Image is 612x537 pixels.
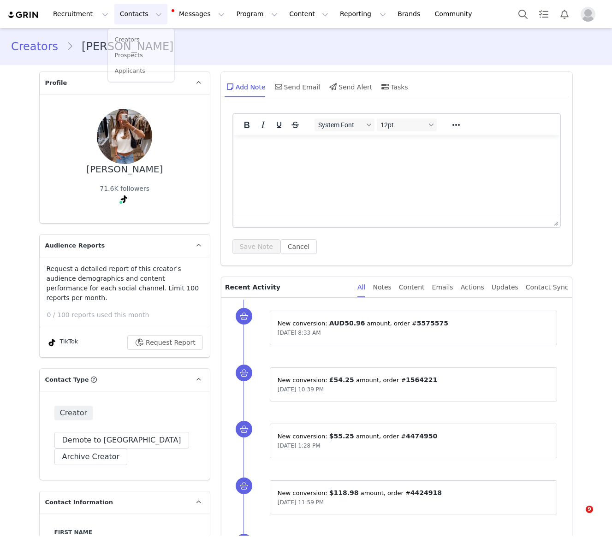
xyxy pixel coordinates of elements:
[586,506,593,513] span: 9
[45,375,89,384] span: Contact Type
[327,76,372,98] div: Send Alert
[357,277,365,298] div: All
[97,109,152,164] img: 2f607ea7-67fc-40d9-a61f-38a0f0f50784.jpg
[318,121,363,129] span: System Font
[114,35,139,44] p: Creators
[47,264,203,303] p: Request a detailed report of this creator's audience demographics and content performance for eac...
[278,386,324,393] span: [DATE] 10:39 PM
[567,506,589,528] iframe: Intercom live chat
[11,38,66,55] a: Creators
[225,76,266,98] div: Add Note
[575,7,605,22] button: Profile
[86,164,163,175] div: [PERSON_NAME]
[278,443,321,449] span: [DATE] 1:28 PM
[114,66,145,75] p: Applicants
[373,277,391,298] div: Notes
[554,4,575,24] button: Notifications
[410,489,442,496] span: 4424918
[329,376,354,384] span: £54.25
[550,216,560,227] div: Press the Up and Down arrow keys to resize the editor.
[7,11,40,19] img: grin logo
[168,4,230,24] button: Messages
[127,335,203,350] button: Request Report
[47,337,78,348] div: TikTok
[231,4,283,24] button: Program
[54,448,128,465] button: Archive Creator
[377,118,437,131] button: Font sizes
[406,376,437,384] span: 1564221
[287,118,303,131] button: Strikethrough
[492,277,518,298] div: Updates
[100,184,149,194] div: 71.6K followers
[271,118,287,131] button: Underline
[280,239,317,254] button: Cancel
[380,121,426,129] span: 12pt
[284,4,334,24] button: Content
[581,7,595,22] img: placeholder-profile.jpg
[47,310,210,320] p: 0 / 100 reports used this month
[278,330,321,336] span: [DATE] 8:33 AM
[278,488,550,498] p: New conversion: ⁨ ⁩ amount⁨⁩⁨, order #⁨ ⁩⁩
[406,432,437,440] span: 4474950
[432,277,453,298] div: Emails
[255,118,271,131] button: Italic
[114,4,167,24] button: Contacts
[239,118,255,131] button: Bold
[513,4,533,24] button: Search
[45,241,105,250] span: Audience Reports
[417,319,448,327] span: 5575575
[329,432,354,440] span: $55.25
[273,76,321,98] div: Send Email
[54,432,189,448] button: Demote to [GEOGRAPHIC_DATA]
[278,499,324,506] span: [DATE] 11:59 PM
[534,4,554,24] a: Tasks
[334,4,392,24] button: Reporting
[329,489,359,496] span: $118.98
[48,4,114,24] button: Recruitment
[54,528,195,537] label: First Name
[461,277,484,298] div: Actions
[114,51,143,59] p: Prospects
[225,277,350,297] p: Recent Activity
[329,319,365,327] span: AUD50.96
[45,498,113,507] span: Contact Information
[526,277,569,298] div: Contact Sync
[278,319,550,328] p: New conversion: ⁨ ⁩ amount⁨⁩⁨, order #⁨ ⁩⁩
[232,239,280,254] button: Save Note
[399,277,425,298] div: Content
[278,431,550,441] p: New conversion: ⁨ ⁩ amount⁨⁩⁨, order #⁨ ⁩⁩
[429,4,482,24] a: Community
[392,4,428,24] a: Brands
[315,118,374,131] button: Fonts
[54,406,93,420] span: Creator
[233,136,560,216] iframe: Rich Text Area
[380,76,408,98] div: Tasks
[45,78,67,88] span: Profile
[278,375,550,385] p: New conversion: ⁨ ⁩ amount⁨⁩⁨, order #⁨ ⁩⁩
[448,118,464,131] button: Reveal or hide additional toolbar items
